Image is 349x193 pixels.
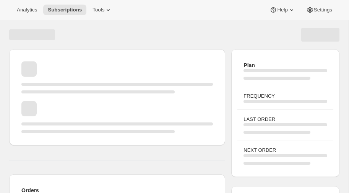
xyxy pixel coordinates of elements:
span: Tools [93,7,104,13]
h3: FREQUENCY [243,92,327,100]
button: Tools [88,5,117,15]
span: Help [277,7,287,13]
button: Settings [302,5,337,15]
button: Analytics [12,5,42,15]
span: Analytics [17,7,37,13]
h2: Plan [243,61,327,69]
button: Subscriptions [43,5,86,15]
button: Help [265,5,300,15]
h3: LAST ORDER [243,116,327,123]
span: Subscriptions [48,7,82,13]
h3: NEXT ORDER [243,146,327,154]
span: Settings [314,7,332,13]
